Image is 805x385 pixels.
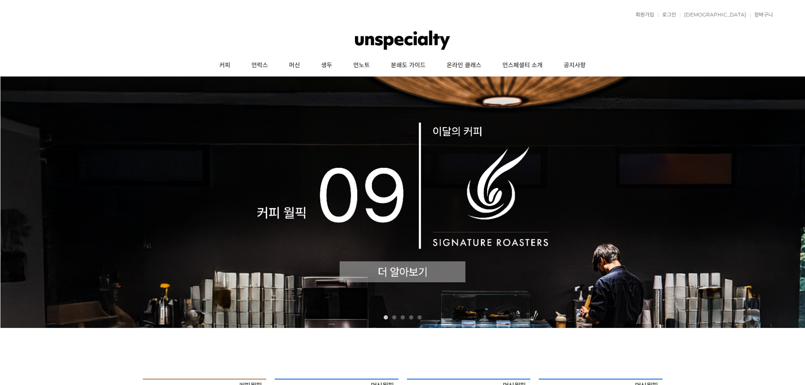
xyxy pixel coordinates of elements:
[631,12,654,17] a: 회원가입
[209,55,241,76] a: 커피
[418,315,422,319] a: 5
[658,12,676,17] a: 로그인
[680,12,746,17] a: [DEMOGRAPHIC_DATA]
[409,315,413,319] a: 4
[392,315,396,319] a: 2
[241,55,278,76] a: 언럭스
[436,55,492,76] a: 온라인 클래스
[401,315,405,319] a: 3
[311,55,343,76] a: 생두
[553,55,596,76] a: 공지사항
[343,55,380,76] a: 언노트
[384,315,388,319] a: 1
[492,55,553,76] a: 언스페셜티 소개
[355,27,450,53] img: 언스페셜티 몰
[278,55,311,76] a: 머신
[380,55,436,76] a: 분쇄도 가이드
[750,12,773,17] a: 장바구니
